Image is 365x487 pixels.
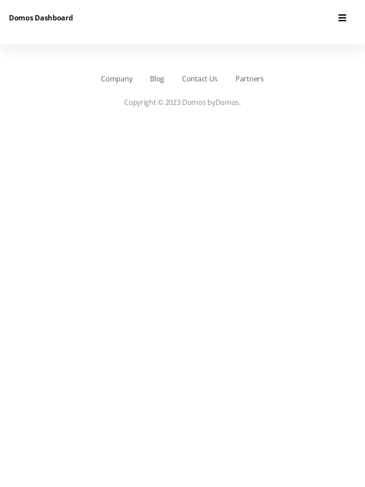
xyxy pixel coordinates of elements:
a: Company [101,73,132,84]
a: Contact Us [182,73,218,84]
a: Blog [150,73,164,84]
h6: Domos Dashboard [9,12,73,23]
a: Partners [235,73,264,84]
a: Domos [215,97,239,107]
p: Copyright © 2023 Domos by . [22,97,343,108]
